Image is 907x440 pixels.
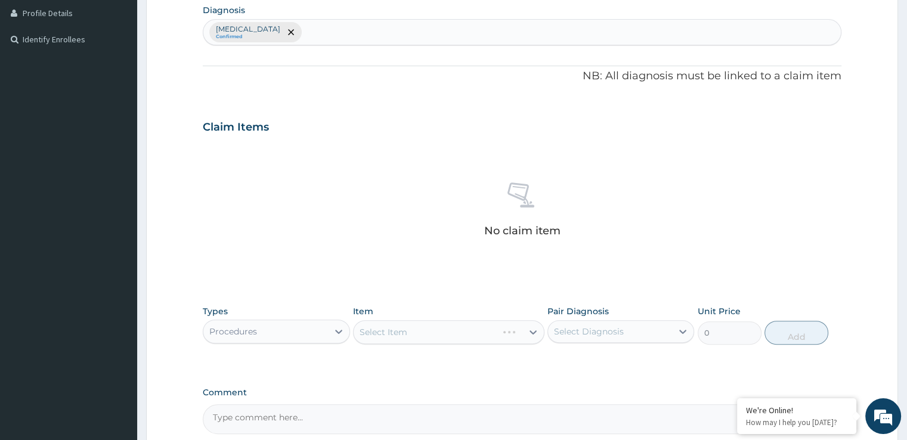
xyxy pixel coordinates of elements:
[196,6,224,35] div: Minimize live chat window
[554,326,624,337] div: Select Diagnosis
[62,67,200,82] div: Chat with us now
[698,305,741,317] label: Unit Price
[203,4,245,16] label: Diagnosis
[203,69,841,84] p: NB: All diagnosis must be linked to a claim item
[547,305,609,317] label: Pair Diagnosis
[764,321,828,345] button: Add
[203,306,228,317] label: Types
[6,304,227,346] textarea: Type your message and hit 'Enter'
[746,405,847,416] div: We're Online!
[353,305,373,317] label: Item
[746,417,847,427] p: How may I help you today?
[484,225,560,237] p: No claim item
[209,326,257,337] div: Procedures
[22,60,48,89] img: d_794563401_company_1708531726252_794563401
[286,27,296,38] span: remove selection option
[216,24,280,34] p: [MEDICAL_DATA]
[203,388,841,398] label: Comment
[203,121,269,134] h3: Claim Items
[69,140,165,260] span: We're online!
[216,34,280,40] small: Confirmed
